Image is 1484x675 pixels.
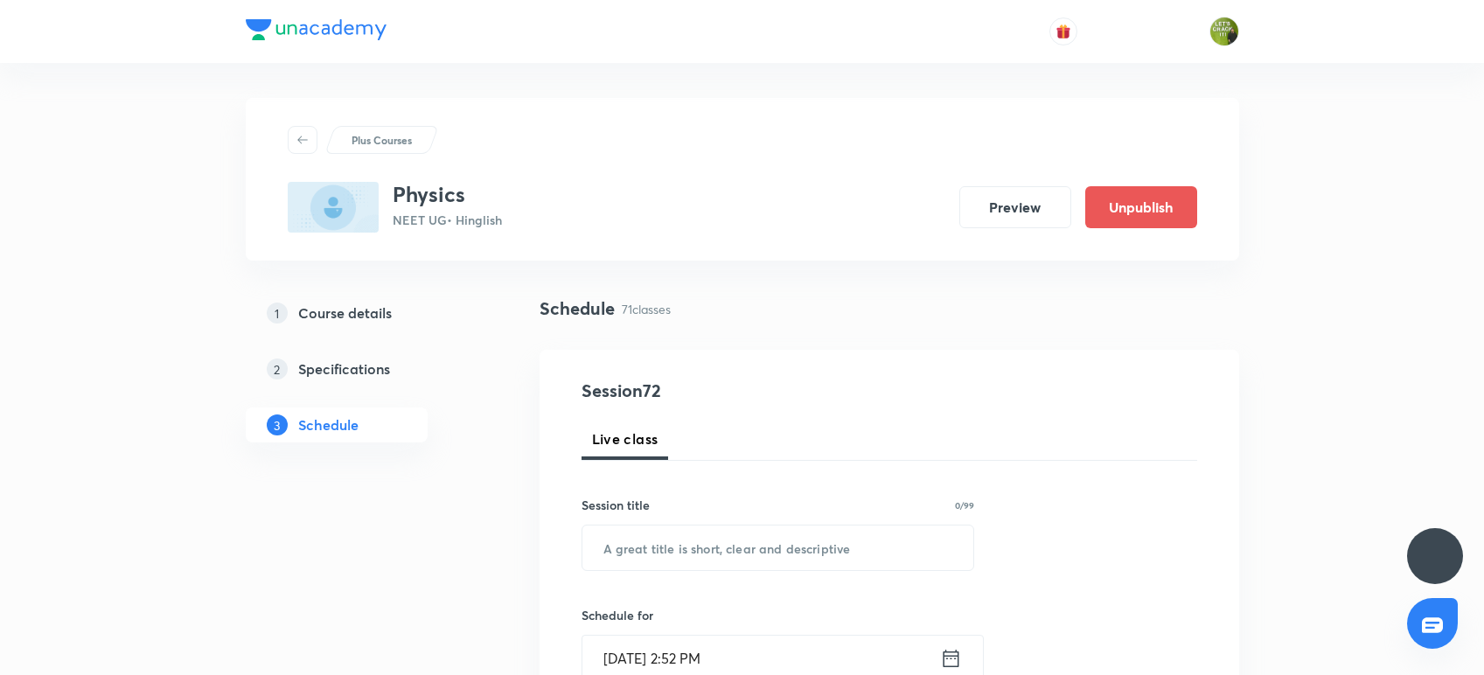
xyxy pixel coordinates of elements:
[267,303,288,324] p: 1
[246,296,484,331] a: 1Course details
[298,414,359,435] h5: Schedule
[582,496,650,514] h6: Session title
[959,186,1071,228] button: Preview
[1425,546,1446,567] img: ttu
[540,296,615,322] h4: Schedule
[582,378,901,404] h4: Session 72
[246,351,484,386] a: 2Specifications
[267,414,288,435] p: 3
[246,19,387,40] img: Company Logo
[288,182,379,233] img: E8FE0EA4-DB48-4CA8-8227-CDAD565124C5_plus.png
[1049,17,1077,45] button: avatar
[1209,17,1239,46] img: Gaurav Uppal
[582,606,975,624] h6: Schedule for
[1056,24,1071,39] img: avatar
[622,300,671,318] p: 71 classes
[592,428,658,449] span: Live class
[298,358,390,379] h5: Specifications
[955,501,974,510] p: 0/99
[267,358,288,379] p: 2
[393,182,502,207] h3: Physics
[352,132,412,148] p: Plus Courses
[582,525,974,570] input: A great title is short, clear and descriptive
[1085,186,1197,228] button: Unpublish
[393,211,502,229] p: NEET UG • Hinglish
[298,303,392,324] h5: Course details
[246,19,387,45] a: Company Logo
